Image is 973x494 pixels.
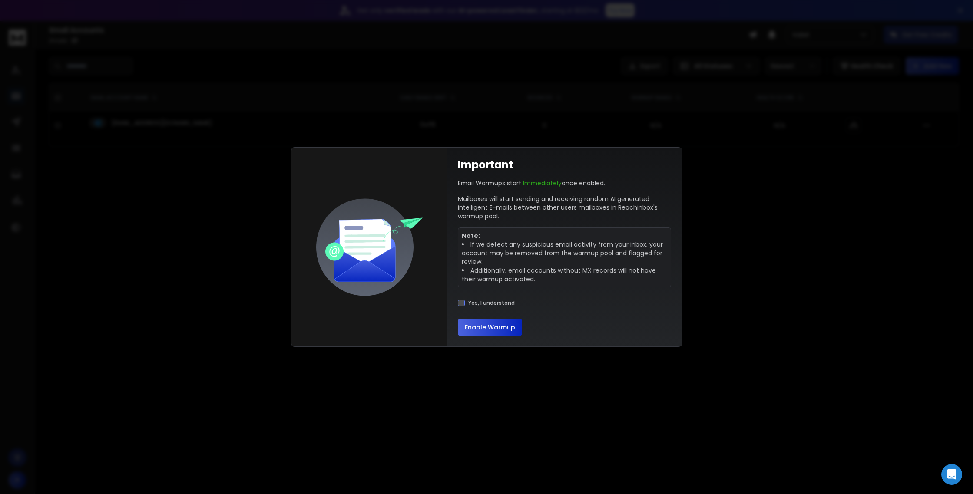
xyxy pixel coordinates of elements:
p: Note: [462,231,667,240]
label: Yes, I understand [468,300,515,306]
h1: Important [458,158,513,172]
p: Mailboxes will start sending and receiving random AI generated intelligent E-mails between other ... [458,194,671,221]
p: Email Warmups start once enabled. [458,179,605,188]
button: Enable Warmup [458,319,522,336]
span: Immediately [523,179,562,188]
li: If we detect any suspicious email activity from your inbox, your account may be removed from the ... [462,240,667,266]
li: Additionally, email accounts without MX records will not have their warmup activated. [462,266,667,283]
div: Open Intercom Messenger [941,464,962,485]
